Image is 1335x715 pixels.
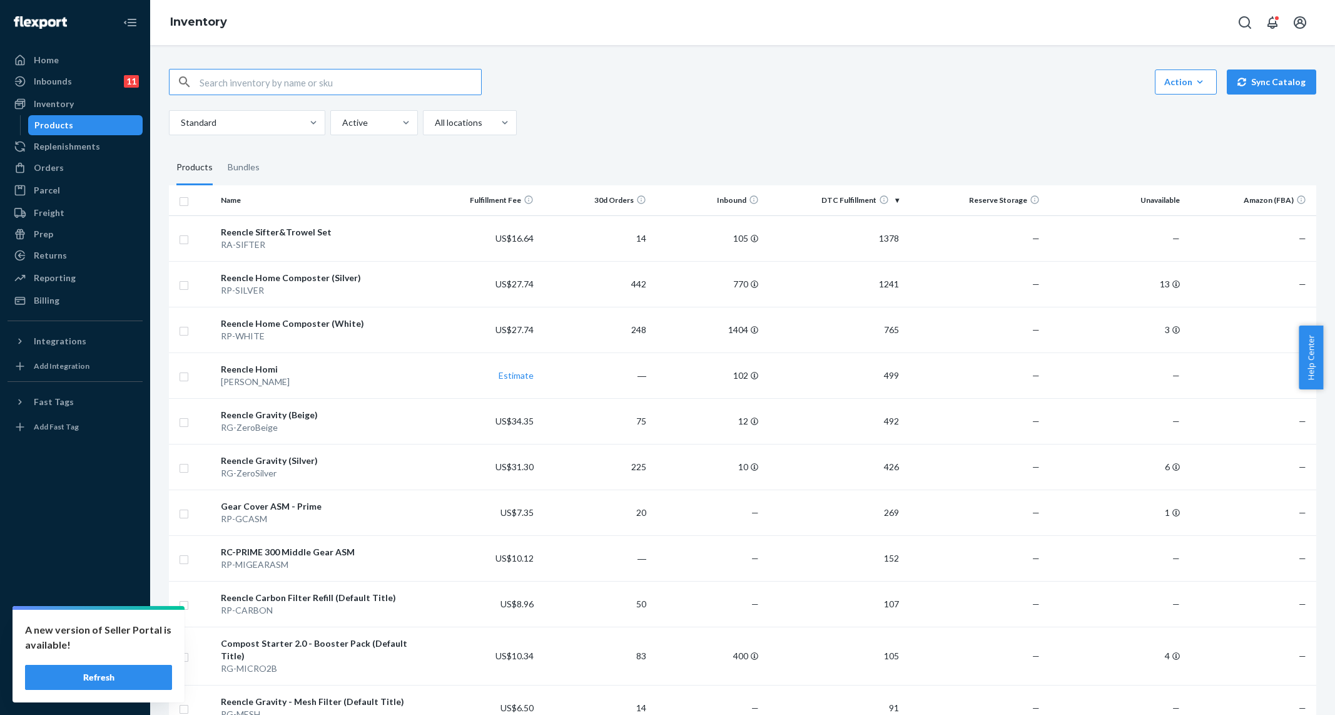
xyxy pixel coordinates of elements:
a: Inventory [170,15,227,29]
a: Parcel [8,180,143,200]
span: — [1032,370,1040,381]
td: 225 [539,444,651,490]
span: — [1299,599,1306,609]
th: DTC Fulfillment [764,185,905,215]
span: — [1299,279,1306,289]
button: Sync Catalog [1227,69,1316,95]
td: 4 [1045,627,1185,685]
div: Freight [34,207,64,219]
div: Reencle Carbon Filter Refill (Default Title) [221,592,422,604]
span: US$34.35 [495,416,534,426]
div: Fast Tags [34,396,74,408]
div: RG-ZeroBeige [221,421,422,434]
div: 11 [124,75,139,88]
th: Amazon (FBA) [1185,185,1316,215]
span: — [1172,416,1180,426]
td: 1404 [651,307,764,352]
input: Active [341,116,342,129]
div: Reencle Sifter&Trowel Set [221,226,422,239]
td: 83 [539,627,651,685]
div: Orders [34,162,64,174]
span: — [751,507,759,518]
td: 765 [764,307,905,352]
input: Standard [180,116,181,129]
span: — [1032,324,1040,335]
th: Reserve Storage [904,185,1045,215]
span: — [1032,233,1040,244]
td: 12 [651,398,764,444]
div: Reencle Home Composter (Silver) [221,272,422,284]
div: Inbounds [34,75,72,88]
div: Reencle Gravity (Silver) [221,455,422,467]
span: — [1172,599,1180,609]
div: RG-MICRO2B [221,662,422,675]
td: 75 [539,398,651,444]
td: 20 [539,490,651,535]
span: — [1032,702,1040,713]
span: — [1172,233,1180,244]
td: 499 [764,352,905,398]
input: All locations [434,116,435,129]
div: Reencle Home Composter (White) [221,317,422,330]
button: Open notifications [1260,10,1285,35]
div: RP-WHITE [221,330,422,342]
div: Reporting [34,272,76,284]
span: US$10.12 [495,553,534,563]
div: RP-MIGEARASM [221,558,422,571]
button: Help Center [1299,326,1323,389]
span: — [1172,553,1180,563]
a: Freight [8,203,143,223]
span: — [1032,461,1040,472]
span: — [1172,370,1180,381]
div: Returns [34,249,67,262]
td: 107 [764,581,905,627]
td: 10 [651,444,764,490]
a: Add Integration [8,356,143,376]
div: Billing [34,294,59,307]
td: 3 [1045,307,1185,352]
div: Add Integration [34,361,89,371]
span: — [751,553,759,563]
p: A new version of Seller Portal is available! [25,622,172,652]
span: — [1299,233,1306,244]
td: 269 [764,490,905,535]
th: Fulfillment Fee [427,185,539,215]
div: RC-PRIME 300 Middle Gear ASM [221,546,422,558]
span: — [1032,279,1040,289]
th: Unavailable [1045,185,1185,215]
td: 1241 [764,261,905,307]
td: 442 [539,261,651,307]
td: 152 [764,535,905,581]
span: — [1032,507,1040,518]
div: Reencle Gravity (Beige) [221,409,422,421]
span: US$31.30 [495,461,534,472]
div: Prep [34,228,53,240]
td: ― [539,535,651,581]
td: 105 [651,215,764,261]
td: 1378 [764,215,905,261]
div: Action [1164,76,1207,88]
span: — [1032,416,1040,426]
div: Products [176,150,213,185]
span: — [1299,651,1306,661]
a: Products [28,115,143,135]
div: RP-SILVER [221,284,422,297]
div: Replenishments [34,140,100,153]
button: Fast Tags [8,392,143,412]
a: Returns [8,245,143,265]
span: US$27.74 [495,279,534,289]
td: 400 [651,627,764,685]
button: Give Feedback [8,680,143,700]
div: Compost Starter 2.0 - Booster Pack (Default Title) [221,637,422,662]
th: 30d Orders [539,185,651,215]
td: 770 [651,261,764,307]
span: — [1299,324,1306,335]
th: Inbound [651,185,764,215]
a: Home [8,50,143,70]
button: Close Navigation [118,10,143,35]
div: RG-ZeroSilver [221,467,422,480]
td: 13 [1045,261,1185,307]
span: US$16.64 [495,233,534,244]
td: 248 [539,307,651,352]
